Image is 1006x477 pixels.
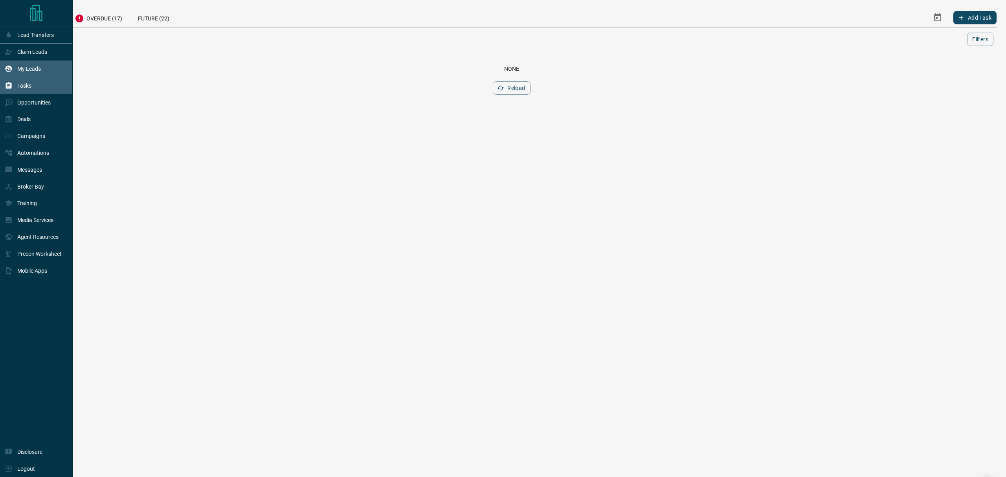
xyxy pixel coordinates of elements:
[67,8,130,27] div: Overdue (17)
[36,66,987,72] div: None
[493,81,530,95] button: Reload
[967,33,993,46] button: Filters
[953,11,997,24] button: Add Task
[928,8,947,27] button: Select Date Range
[130,8,177,27] div: Future (22)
